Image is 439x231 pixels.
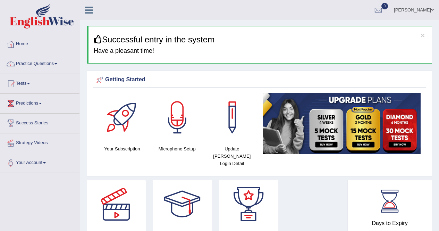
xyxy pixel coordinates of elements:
div: Getting Started [95,75,424,85]
button: × [421,32,425,39]
h4: Your Subscription [98,145,146,152]
h3: Successful entry in the system [94,35,427,44]
a: Tests [0,74,79,91]
a: Predictions [0,94,79,111]
a: Your Account [0,153,79,171]
a: Strategy Videos [0,133,79,151]
span: 0 [381,3,388,9]
h4: Days to Expiry [355,220,424,226]
img: small5.jpg [263,93,421,154]
h4: Microphone Setup [153,145,201,152]
a: Success Stories [0,114,79,131]
a: Home [0,34,79,52]
a: Practice Questions [0,54,79,72]
h4: Update [PERSON_NAME] Login Detail [208,145,256,167]
h4: Have a pleasant time! [94,48,427,55]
